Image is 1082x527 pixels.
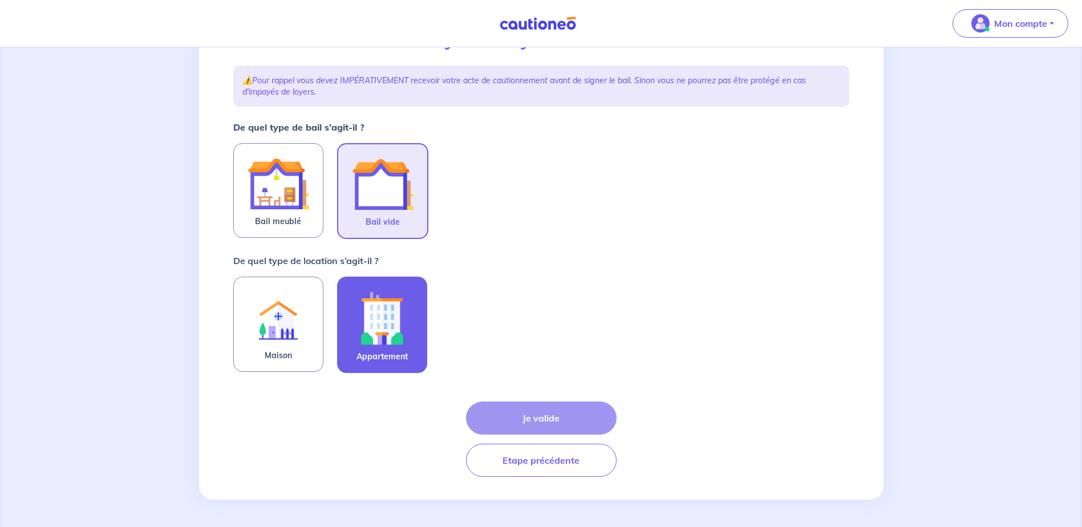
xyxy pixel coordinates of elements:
button: illu_account_valid_menu.svgMon compte [953,9,1068,38]
strong: De quel type de bail s’agit-il ? [233,121,364,133]
em: Pour rappel vous devez IMPÉRATIVEMENT recevoir votre acte de cautionnement avant de signer le bai... [242,75,806,97]
img: illu_account_valid_menu.svg [971,14,990,33]
img: illu_apartment.svg [351,286,413,350]
p: ⚠️ [242,75,840,98]
p: Mon compte [994,17,1047,30]
span: Appartement [356,350,408,363]
img: illu_rent.svg [248,286,309,348]
span: Bail meublé [255,214,301,228]
img: Cautioneo [495,17,581,31]
span: Bail vide [366,215,400,229]
p: De quel type de location s’agit-il ? [233,254,378,267]
span: Maison [265,348,292,362]
img: illu_empty_lease.svg [352,153,414,215]
img: illu_furnished_lease.svg [248,153,309,214]
button: Etape précédente [466,444,617,477]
